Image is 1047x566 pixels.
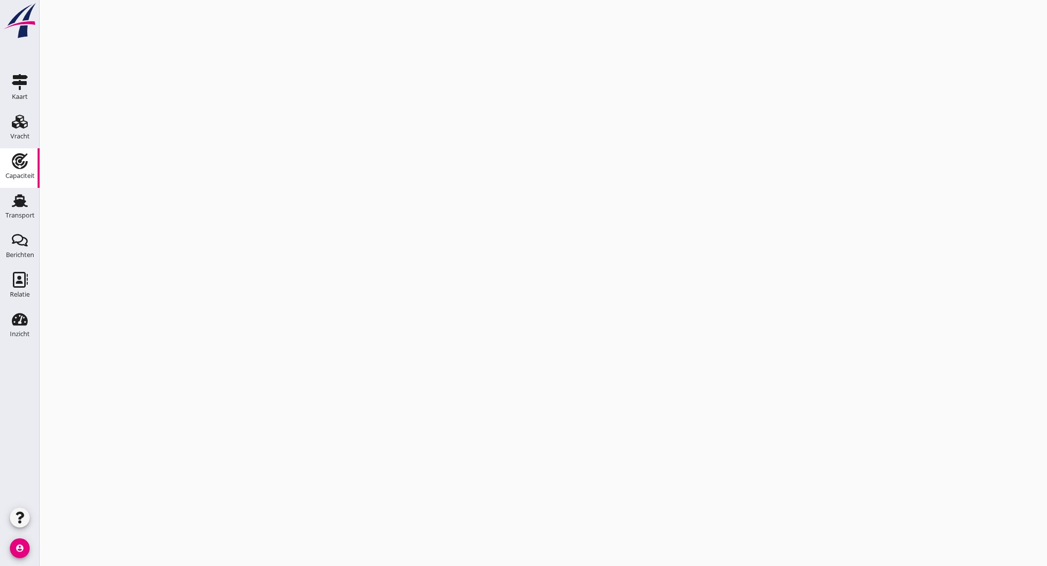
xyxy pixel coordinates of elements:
i: account_circle [10,538,30,558]
div: Relatie [10,291,30,298]
div: Capaciteit [5,173,35,179]
div: Inzicht [10,331,30,337]
div: Berichten [6,252,34,258]
img: logo-small.a267ee39.svg [2,2,38,39]
div: Kaart [12,93,28,100]
div: Transport [5,212,35,218]
div: Vracht [10,133,30,139]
